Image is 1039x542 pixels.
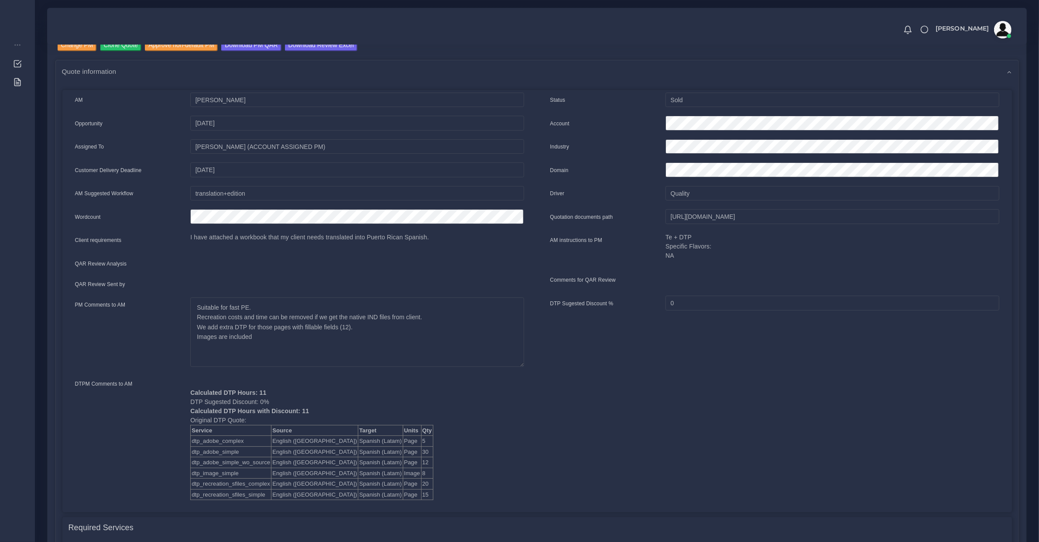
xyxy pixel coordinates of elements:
[358,479,403,490] td: Spanish (Latam)
[421,425,433,436] th: Qty
[145,39,218,51] input: Approve non-default PM
[58,39,97,51] input: Change PM
[191,436,271,447] td: dtp_adobe_complex
[358,436,403,447] td: Spanish (Latam)
[403,489,421,500] td: Page
[358,457,403,468] td: Spanish (Latam)
[191,468,271,479] td: dtp_image_simple
[421,479,433,490] td: 20
[75,301,126,309] label: PM Comments to AM
[190,407,309,414] b: Calculated DTP Hours with Discount: 11
[190,297,524,367] textarea: Suitable for fast PE. Recreation costs and time can be removed if we get the native IND files fro...
[191,457,271,468] td: dtp_adobe_simple_wo_source
[75,96,83,104] label: AM
[190,389,266,396] b: Calculated DTP Hours: 11
[191,446,271,457] td: dtp_adobe_simple
[271,446,358,457] td: English ([GEOGRAPHIC_DATA])
[184,379,530,501] div: DTP Sugested Discount: 0% Original DTP Quote:
[271,436,358,447] td: English ([GEOGRAPHIC_DATA])
[191,489,271,500] td: dtp_recreation_sfiles_simple
[191,479,271,490] td: dtp_recreation_sfiles_complex
[56,60,1018,83] div: Quote information
[550,190,565,197] label: Driver
[421,436,433,447] td: 5
[550,276,616,284] label: Comments for QAR Review
[271,425,358,436] th: Source
[931,21,1015,38] a: [PERSON_NAME]avatar
[271,479,358,490] td: English ([GEOGRAPHIC_DATA])
[75,190,134,197] label: AM Suggested Workflow
[403,436,421,447] td: Page
[421,489,433,500] td: 15
[550,300,614,307] label: DTP Sugested Discount %
[190,139,524,154] input: pm
[550,120,569,128] label: Account
[221,39,281,51] input: Download PM QAR
[271,457,358,468] td: English ([GEOGRAPHIC_DATA])
[75,120,103,128] label: Opportunity
[190,233,524,242] p: I have attached a workbook that my client needs translated into Puerto Rican Spanish.
[421,446,433,457] td: 30
[936,25,989,31] span: [PERSON_NAME]
[550,96,566,104] label: Status
[665,233,999,260] p: Te + DTP Specific Flavors: NA
[75,280,125,288] label: QAR Review Sent by
[403,479,421,490] td: Page
[75,143,104,151] label: Assigned To
[69,523,134,533] h4: Required Services
[75,166,142,174] label: Customer Delivery Deadline
[550,143,569,151] label: Industry
[403,468,421,479] td: Image
[358,489,403,500] td: Spanish (Latam)
[358,425,403,436] th: Target
[403,425,421,436] th: Units
[191,425,271,436] th: Service
[75,260,127,268] label: QAR Review Analysis
[403,446,421,457] td: Page
[271,489,358,500] td: English ([GEOGRAPHIC_DATA])
[550,213,613,221] label: Quotation documents path
[100,39,142,51] input: Clone Quote
[62,66,117,76] span: Quote information
[421,457,433,468] td: 12
[550,166,569,174] label: Domain
[994,21,1012,38] img: avatar
[75,236,122,244] label: Client requirements
[421,468,433,479] td: 8
[285,39,357,51] input: Download Review Excel
[271,468,358,479] td: English ([GEOGRAPHIC_DATA])
[403,457,421,468] td: Page
[358,446,403,457] td: Spanish (Latam)
[75,213,101,221] label: Wordcount
[358,468,403,479] td: Spanish (Latam)
[75,380,133,388] label: DTPM Comments to AM
[550,236,603,244] label: AM instructions to PM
